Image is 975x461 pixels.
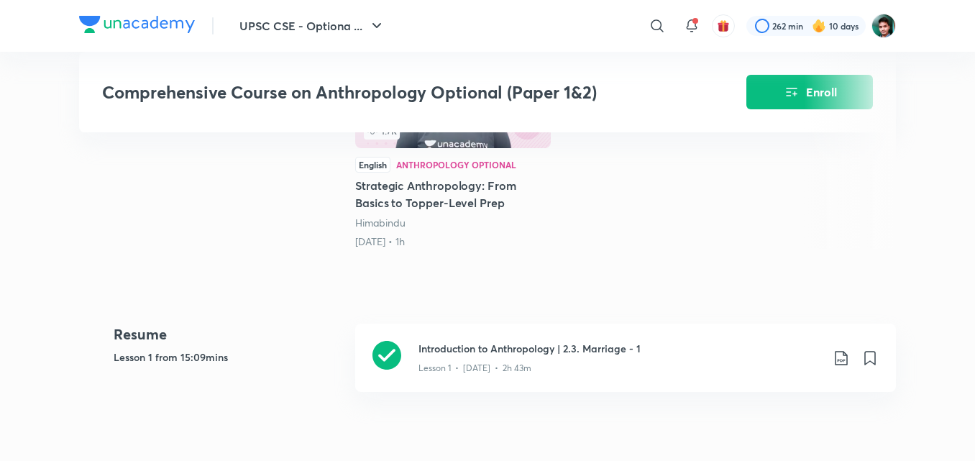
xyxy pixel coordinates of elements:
img: avatar [717,19,730,32]
a: Company Logo [79,16,195,37]
p: Lesson 1 • [DATE] • 2h 43m [418,362,531,375]
button: Enroll [746,75,873,109]
h4: Resume [114,324,344,345]
div: 6th Jul • 1h [355,234,551,249]
button: avatar [712,14,735,37]
a: 1.7KEnglishAnthropology OptionalStrategic Anthropology: From Basics to Topper-Level PrepHimabindu... [355,36,551,249]
div: Himabindu [355,216,551,230]
a: Introduction to Anthropology | 2.3. Marriage - 1Lesson 1 • [DATE] • 2h 43m [355,324,896,409]
div: Anthropology Optional [396,160,516,169]
img: streak [812,19,826,33]
img: Company Logo [79,16,195,33]
h3: Comprehensive Course on Anthropology Optional (Paper 1&2) [102,82,665,103]
a: Himabindu [355,216,406,229]
button: UPSC CSE - Optiona ... [231,12,394,40]
h3: Introduction to Anthropology | 2.3. Marriage - 1 [418,341,821,356]
div: English [355,157,390,173]
a: Strategic Anthropology: From Basics to Topper-Level Prep [355,36,551,249]
img: Avinash Gupta [871,14,896,38]
h5: Strategic Anthropology: From Basics to Topper-Level Prep [355,177,551,211]
h5: Lesson 1 from 15:09mins [114,350,344,365]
